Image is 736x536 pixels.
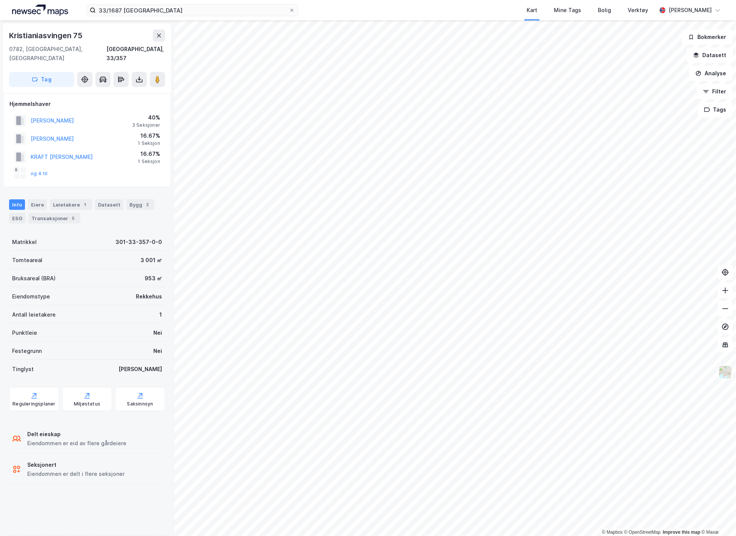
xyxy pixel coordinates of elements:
div: Mine Tags [554,6,581,15]
div: Miljøstatus [74,401,100,407]
a: Improve this map [663,530,700,535]
div: Info [9,199,25,210]
div: Kontrollprogram for chat [698,500,736,536]
button: Analyse [689,66,733,81]
button: Datasett [687,48,733,63]
button: Bokmerker [682,30,733,45]
div: 1 Seksjon [138,140,160,146]
div: Antall leietakere [12,310,56,319]
div: 40% [132,113,160,122]
div: 953 ㎡ [145,274,162,283]
div: Bruksareal (BRA) [12,274,56,283]
div: Nei [153,328,162,337]
div: Tomteareal [12,256,42,265]
img: Z [718,365,733,379]
button: Tags [698,102,733,117]
div: Bolig [598,6,611,15]
div: 1 [81,201,89,208]
div: Leietakere [50,199,92,210]
div: Festegrunn [12,346,42,356]
a: OpenStreetMap [624,530,661,535]
div: ESG [9,213,25,224]
div: 16.67% [138,131,160,140]
div: Saksinnsyn [127,401,153,407]
div: Rekkehus [136,292,162,301]
div: Matrikkel [12,238,37,247]
div: Eiendommen er eid av flere gårdeiere [27,439,126,448]
button: Tag [9,72,74,87]
div: 2 [144,201,151,208]
div: 1 Seksjon [138,158,160,165]
div: Datasett [95,199,123,210]
div: Nei [153,346,162,356]
div: Verktøy [628,6,648,15]
div: Transaksjoner [28,213,80,224]
div: 301-33-357-0-0 [115,238,162,247]
input: Søk på adresse, matrikkel, gårdeiere, leietakere eller personer [96,5,289,16]
div: [GEOGRAPHIC_DATA], 33/357 [106,45,165,63]
img: logo.a4113a55bc3d86da70a041830d287a7e.svg [12,5,68,16]
a: Mapbox [602,530,623,535]
div: 0782, [GEOGRAPHIC_DATA], [GEOGRAPHIC_DATA] [9,45,106,63]
div: 5 [70,214,77,222]
div: Seksjonert [27,460,125,469]
div: Eiere [28,199,47,210]
div: 16.67% [138,149,160,158]
div: Delt eieskap [27,430,126,439]
div: 3 Seksjoner [132,122,160,128]
div: Hjemmelshaver [9,99,165,109]
div: [PERSON_NAME] [669,6,712,15]
div: Kart [527,6,537,15]
div: 1 [159,310,162,319]
iframe: Chat Widget [698,500,736,536]
div: Reguleringsplaner [12,401,55,407]
div: Punktleie [12,328,37,337]
div: Eiendomstype [12,292,50,301]
div: Bygg [126,199,154,210]
div: Kristianiasvingen 75 [9,30,84,42]
div: [PERSON_NAME] [119,365,162,374]
div: Tinglyst [12,365,34,374]
button: Filter [697,84,733,99]
div: Eiendommen er delt i flere seksjoner [27,469,125,479]
div: 3 001 ㎡ [140,256,162,265]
